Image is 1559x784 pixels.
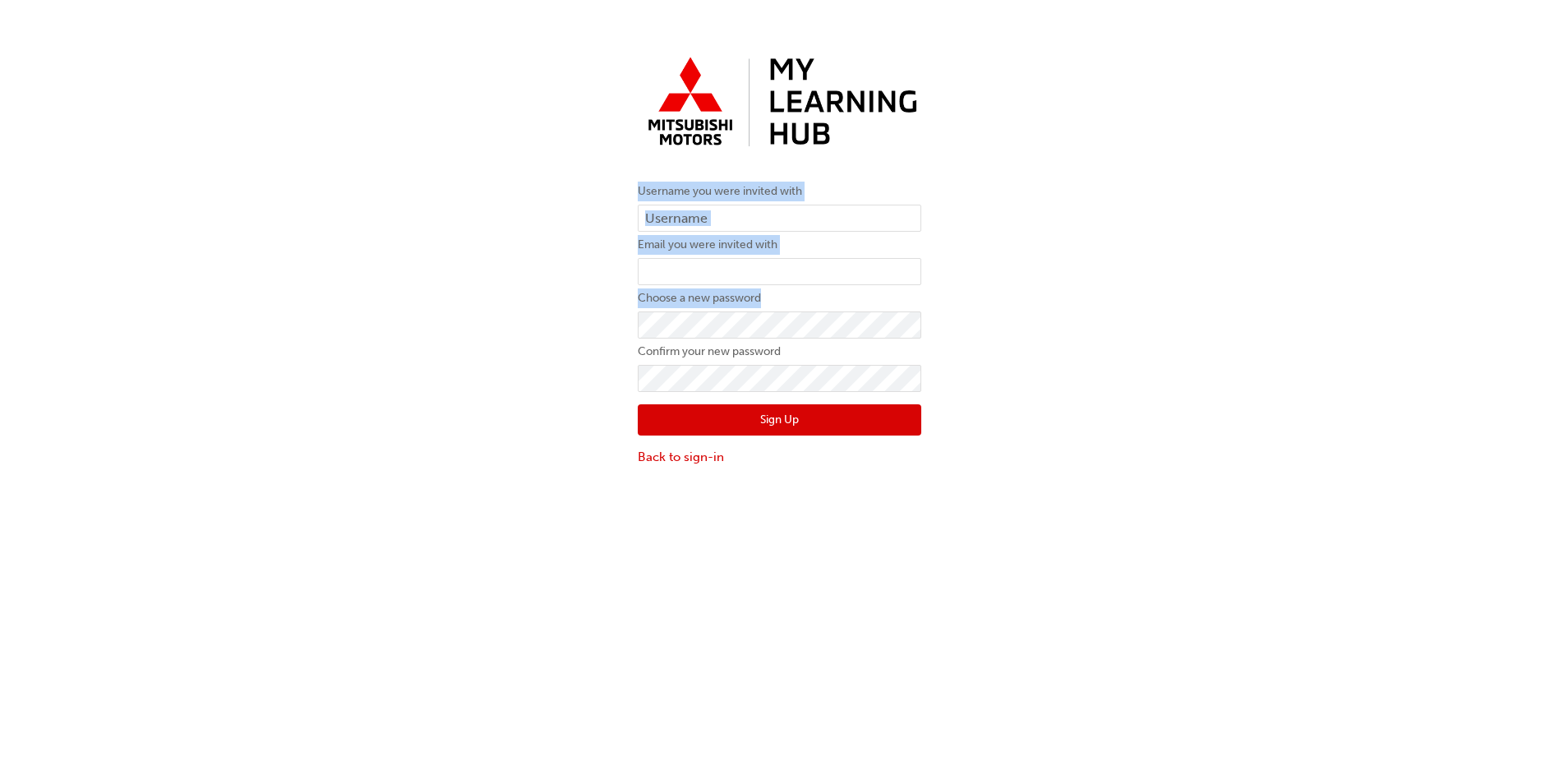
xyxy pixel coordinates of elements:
[638,205,921,233] input: Username
[638,288,921,308] label: Choose a new password
[638,404,921,436] button: Sign Up
[638,342,921,362] label: Confirm your new password
[638,448,921,467] a: Back to sign-in
[638,235,921,255] label: Email you were invited with
[638,49,921,157] img: mmal
[638,182,921,201] label: Username you were invited with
